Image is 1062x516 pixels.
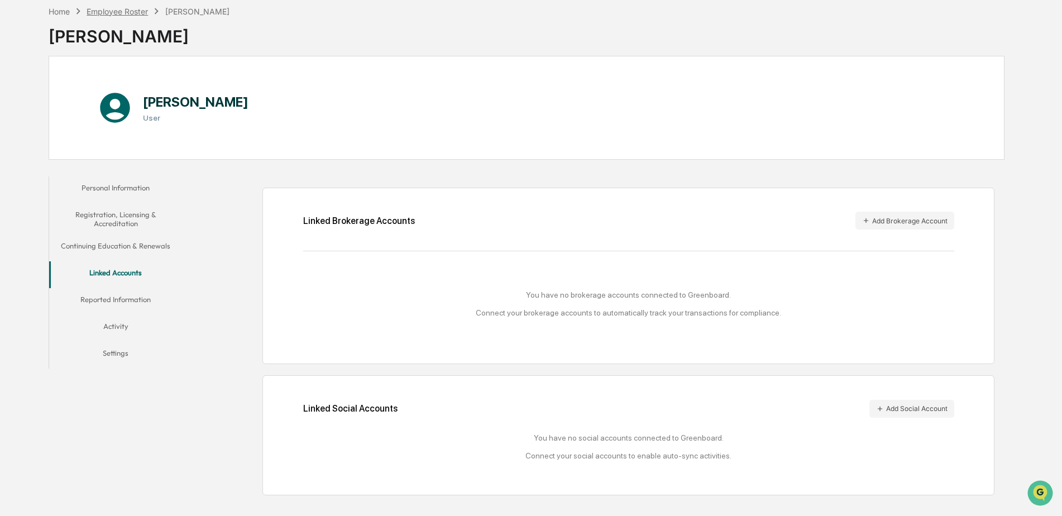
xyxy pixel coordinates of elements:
span: [PERSON_NAME] [35,182,90,191]
button: Add Social Account [869,400,954,418]
div: Past conversations [11,124,71,133]
div: 🔎 [11,251,20,260]
div: Employee Roster [87,7,148,16]
button: Start new chat [190,89,203,102]
button: Settings [49,342,183,369]
a: 🔎Data Lookup [7,245,75,265]
h1: [PERSON_NAME] [143,94,248,110]
a: 🗄️Attestations [76,224,143,244]
iframe: Open customer support [1026,479,1056,509]
button: Registration, Licensing & Accreditation [49,203,183,235]
span: [DATE] [99,182,122,191]
img: 1746055101610-c473b297-6a78-478c-a979-82029cc54cd1 [11,85,31,106]
button: Personal Information [49,176,183,203]
div: secondary tabs example [49,176,183,369]
span: Data Lookup [22,250,70,261]
img: 1746055101610-c473b297-6a78-478c-a979-82029cc54cd1 [22,152,31,161]
button: Linked Accounts [49,261,183,288]
div: 🗄️ [81,230,90,238]
button: Activity [49,315,183,342]
span: [DATE] [99,152,122,161]
button: Add Brokerage Account [855,212,954,230]
div: Home [49,7,70,16]
a: Powered byPylon [79,276,135,285]
a: 🖐️Preclearance [7,224,76,244]
button: Reported Information [49,288,183,315]
img: 8933085812038_c878075ebb4cc5468115_72.jpg [23,85,44,106]
div: [PERSON_NAME] [165,7,229,16]
input: Clear [29,51,184,63]
p: How can we help? [11,23,203,41]
button: See all [173,122,203,135]
img: 1746055101610-c473b297-6a78-478c-a979-82029cc54cd1 [22,183,31,192]
span: [PERSON_NAME] [35,152,90,161]
div: Linked Brokerage Accounts [303,216,415,226]
span: • [93,152,97,161]
div: You have no brokerage accounts connected to Greenboard. Connect your brokerage accounts to automa... [303,290,954,317]
div: 🖐️ [11,230,20,238]
button: Continuing Education & Renewals [49,235,183,261]
span: • [93,182,97,191]
img: Jack Rasmussen [11,171,29,189]
span: Pylon [111,277,135,285]
div: We're available if you need us! [50,97,154,106]
div: Start new chat [50,85,183,97]
div: You have no social accounts connected to Greenboard. Connect your social accounts to enable auto-... [303,433,954,460]
img: Jack Rasmussen [11,141,29,159]
h3: User [143,113,248,122]
span: Preclearance [22,228,72,240]
span: Attestations [92,228,138,240]
div: Linked Social Accounts [303,400,954,418]
div: [PERSON_NAME] [49,17,229,46]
